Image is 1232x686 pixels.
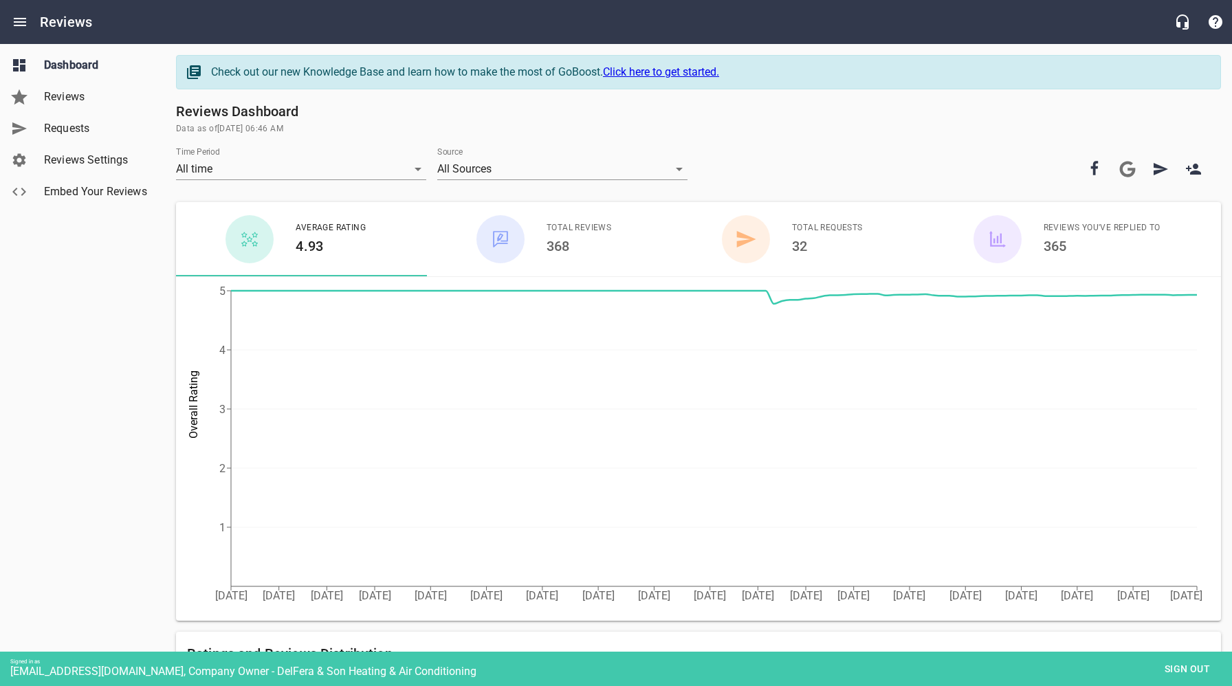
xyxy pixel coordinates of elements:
[1061,589,1093,602] tspan: [DATE]
[949,589,982,602] tspan: [DATE]
[176,148,220,156] label: Time Period
[44,57,148,74] span: Dashboard
[603,65,719,78] a: Click here to get started.
[215,589,247,602] tspan: [DATE]
[1153,656,1222,682] button: Sign out
[1158,661,1216,678] span: Sign out
[176,158,426,180] div: All time
[638,589,670,602] tspan: [DATE]
[1078,153,1111,186] button: Your Facebook account is connected
[790,589,822,602] tspan: [DATE]
[219,462,225,475] tspan: 2
[10,665,1232,678] div: [EMAIL_ADDRESS][DOMAIN_NAME], Company Owner - DelFera & Son Heating & Air Conditioning
[187,643,1210,665] h6: Ratings and Reviews Distribution
[3,5,36,38] button: Open drawer
[547,221,611,235] span: Total Reviews
[792,221,863,235] span: Total Requests
[437,158,687,180] div: All Sources
[311,589,343,602] tspan: [DATE]
[437,148,463,156] label: Source
[415,589,447,602] tspan: [DATE]
[547,235,611,257] h6: 368
[187,370,200,439] tspan: Overall Rating
[219,403,225,416] tspan: 3
[1177,153,1210,186] a: New User
[1144,153,1177,186] a: Request Review
[44,184,148,200] span: Embed Your Reviews
[296,221,366,235] span: Average Rating
[792,235,863,257] h6: 32
[1170,589,1202,602] tspan: [DATE]
[694,589,726,602] tspan: [DATE]
[44,89,148,105] span: Reviews
[219,344,225,357] tspan: 4
[263,589,295,602] tspan: [DATE]
[219,285,225,298] tspan: 5
[1117,589,1149,602] tspan: [DATE]
[40,11,92,33] h6: Reviews
[470,589,503,602] tspan: [DATE]
[1005,589,1037,602] tspan: [DATE]
[176,122,1221,136] span: Data as of [DATE] 06:46 AM
[211,64,1207,80] div: Check out our new Knowledge Base and learn how to make the most of GoBoost.
[582,589,615,602] tspan: [DATE]
[1044,221,1160,235] span: Reviews You've Replied To
[219,521,225,534] tspan: 1
[837,589,870,602] tspan: [DATE]
[1111,153,1144,186] a: Connect your Google account
[44,152,148,168] span: Reviews Settings
[1166,5,1199,38] button: Live Chat
[1044,235,1160,257] h6: 365
[742,589,774,602] tspan: [DATE]
[893,589,925,602] tspan: [DATE]
[44,120,148,137] span: Requests
[526,589,558,602] tspan: [DATE]
[176,100,1221,122] h6: Reviews Dashboard
[10,659,1232,665] div: Signed in as
[359,589,391,602] tspan: [DATE]
[1199,5,1232,38] button: Support Portal
[296,235,366,257] h6: 4.93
